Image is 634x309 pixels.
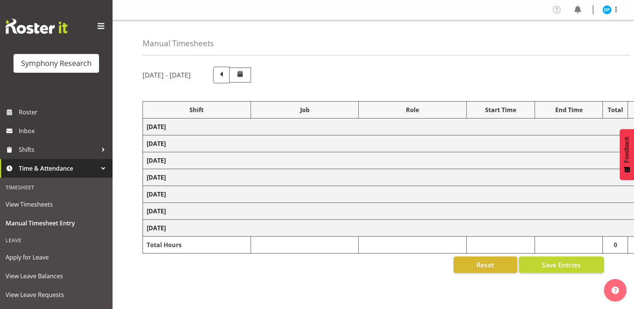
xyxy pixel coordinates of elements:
[2,195,111,214] a: View Timesheets
[143,39,214,48] h4: Manual Timesheets
[476,260,494,270] span: Reset
[620,129,634,180] button: Feedback - Show survey
[2,267,111,285] a: View Leave Balances
[255,105,355,114] div: Job
[19,125,109,136] span: Inbox
[611,286,619,294] img: help-xxl-2.png
[603,237,628,253] td: 0
[362,105,463,114] div: Role
[19,163,98,174] span: Time & Attendance
[2,214,111,232] a: Manual Timesheet Entry
[602,5,611,14] img: divyadeep-parmar11611.jpg
[21,58,92,69] div: Symphony Research
[6,199,107,210] span: View Timesheets
[6,289,107,300] span: View Leave Requests
[607,105,624,114] div: Total
[6,252,107,263] span: Apply for Leave
[2,232,111,248] div: Leave
[2,285,111,304] a: View Leave Requests
[542,260,581,270] span: Save Entries
[6,217,107,229] span: Manual Timesheet Entry
[19,106,109,118] span: Roster
[6,270,107,282] span: View Leave Balances
[19,144,98,155] span: Shifts
[623,136,630,163] span: Feedback
[2,248,111,267] a: Apply for Leave
[143,71,191,79] h5: [DATE] - [DATE]
[470,105,531,114] div: Start Time
[454,256,517,273] button: Reset
[143,237,251,253] td: Total Hours
[519,256,604,273] button: Save Entries
[2,180,111,195] div: Timesheet
[147,105,247,114] div: Shift
[539,105,599,114] div: End Time
[6,19,68,34] img: Rosterit website logo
